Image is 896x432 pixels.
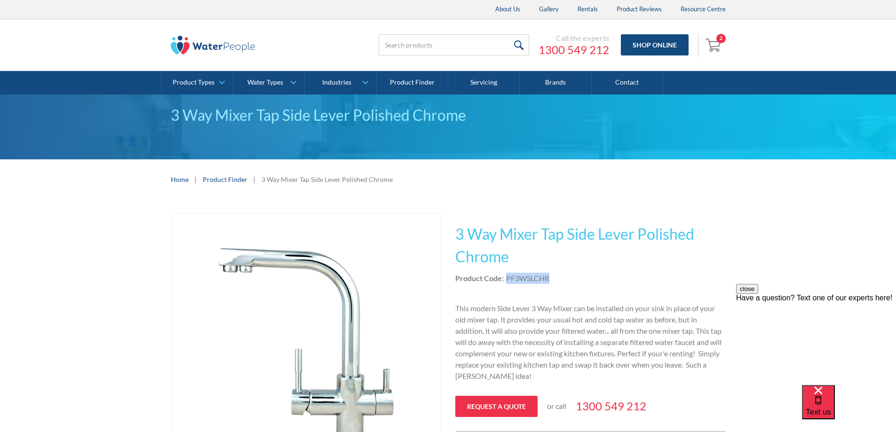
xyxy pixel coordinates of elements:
div: Industries [322,79,351,86]
div: Product Types [173,79,214,86]
a: Industries [305,71,376,94]
div: 3 Way Mixer Tap Side Lever Polished Chrome [262,174,393,184]
p: or call [547,401,566,412]
div: Water Types [247,79,283,86]
a: Brands [520,71,591,94]
a: Product Finder [203,174,247,184]
div: | [193,173,198,185]
div: 2 [716,34,726,43]
img: The Water People [171,36,255,55]
input: Search products [379,34,529,55]
strong: Product Code: [455,274,504,283]
a: Servicing [448,71,520,94]
a: Shop Online [621,34,689,55]
iframe: podium webchat widget bubble [802,385,896,432]
a: Product Types [162,71,233,94]
a: Request a quote [455,396,538,417]
p: This modern Side Lever 3 Way Mixer can be installed on your sink in place of your old mixer tap. ... [455,303,726,382]
div: Call the experts [539,33,609,43]
a: Water Types [233,71,304,94]
h1: 3 Way Mixer Tap Side Lever Polished Chrome [455,223,726,268]
a: Contact [592,71,663,94]
a: 1300 549 212 [576,398,646,415]
div: PF3WSLCHR [506,273,549,284]
div: 3 Way Mixer Tap Side Lever Polished Chrome [171,104,726,126]
a: 1300 549 212 [539,43,609,57]
a: Home [171,174,189,184]
a: Product Finder [377,71,448,94]
iframe: podium webchat widget prompt [736,284,896,397]
div: | [252,173,257,185]
a: Open cart containing 2 items [703,34,726,56]
img: shopping cart [706,37,723,52]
